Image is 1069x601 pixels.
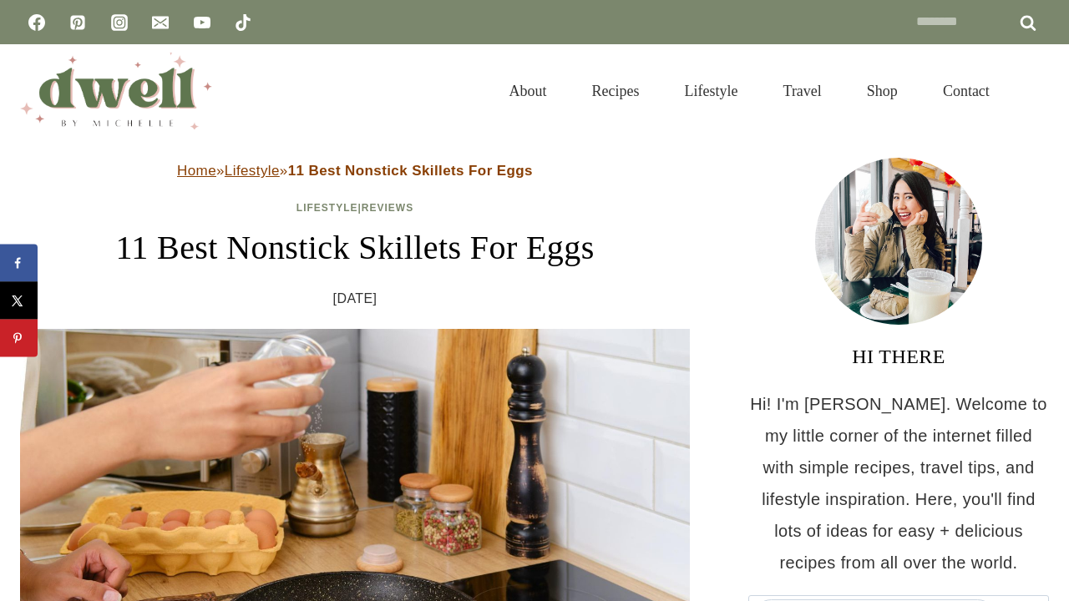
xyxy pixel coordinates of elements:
button: View Search Form [1021,77,1049,105]
span: » » [177,163,533,179]
a: Pinterest [61,6,94,39]
a: Recipes [570,62,662,120]
nav: Primary Navigation [487,62,1012,120]
img: DWELL by michelle [20,53,212,129]
a: Home [177,163,216,179]
h3: HI THERE [748,341,1049,371]
span: | [296,202,413,214]
a: Facebook [20,6,53,39]
a: Contact [920,62,1012,120]
time: [DATE] [333,286,377,311]
a: Shop [844,62,920,120]
h1: 11 Best Nonstick Skillets For Eggs [20,223,690,273]
a: Instagram [103,6,136,39]
a: Reviews [362,202,413,214]
p: Hi! I'm [PERSON_NAME]. Welcome to my little corner of the internet filled with simple recipes, tr... [748,388,1049,578]
a: YouTube [185,6,219,39]
a: Email [144,6,177,39]
strong: 11 Best Nonstick Skillets For Eggs [288,163,533,179]
a: Lifestyle [225,163,280,179]
a: Travel [761,62,844,120]
a: TikTok [226,6,260,39]
a: About [487,62,570,120]
a: Lifestyle [296,202,358,214]
a: Lifestyle [662,62,761,120]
